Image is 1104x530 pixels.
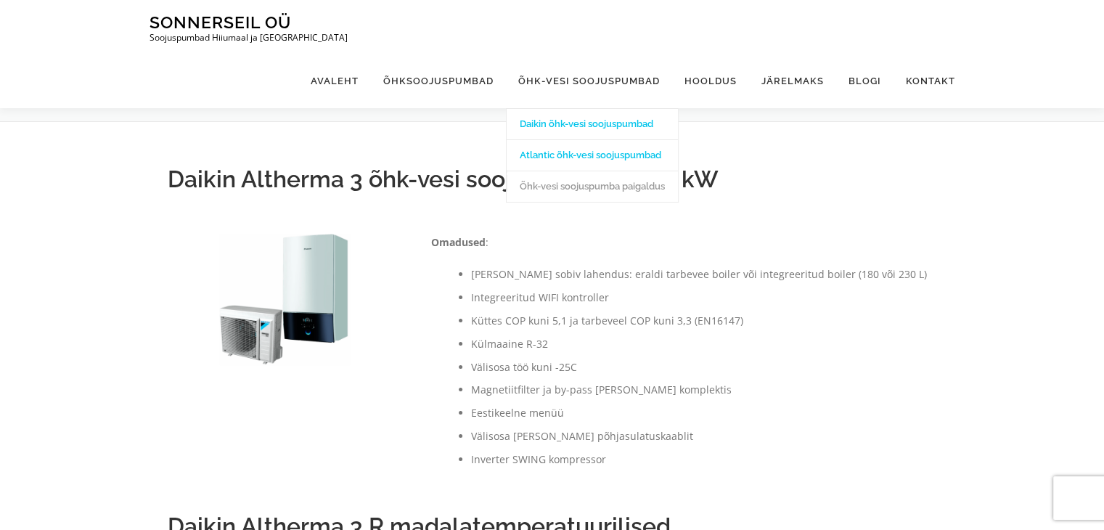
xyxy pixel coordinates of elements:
[471,312,929,330] li: Küttes COP kuni 5,1 ja tarbeveel COP kuni 3,3 (EN16147)
[471,451,929,468] li: Inverter SWING kompressor
[431,235,486,249] strong: Omadused
[431,234,929,251] p: :
[836,54,894,108] a: Blogi
[471,266,929,283] li: [PERSON_NAME] sobiv lahendus: eraldi tarbevee boiler või integreeritud boiler (180 või 230 L)
[471,381,929,399] li: Magnetiitfilter ja by-pass [PERSON_NAME] komplektis
[298,54,371,108] a: Avaleht
[168,234,402,366] img: daikin-erga08dv-ehbx08d9w-800x800
[507,108,678,139] a: Daikin õhk-vesi soojuspumbad
[894,54,955,108] a: Kontakt
[471,428,929,445] li: Välisosa [PERSON_NAME] põhjasulatuskaablit
[168,166,937,193] h2: Daikin Altherma 3 õhk-vesi soojuspumbad, 4-8 kW
[506,54,672,108] a: Õhk-vesi soojuspumbad
[471,335,929,353] li: Külmaaine R-32
[471,404,929,422] li: Eestikeelne menüü
[507,139,678,171] a: Atlantic õhk-vesi soojuspumbad
[371,54,506,108] a: Õhksoojuspumbad
[507,171,678,202] a: Õhk-vesi soojuspumba paigaldus
[471,289,929,306] li: Integreeritud WIFI kontroller
[749,54,836,108] a: Järelmaks
[150,33,348,43] p: Soojuspumbad Hiiumaal ja [GEOGRAPHIC_DATA]
[672,54,749,108] a: Hooldus
[150,12,291,32] a: Sonnerseil OÜ
[471,359,929,376] li: Välisosa töö kuni -25C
